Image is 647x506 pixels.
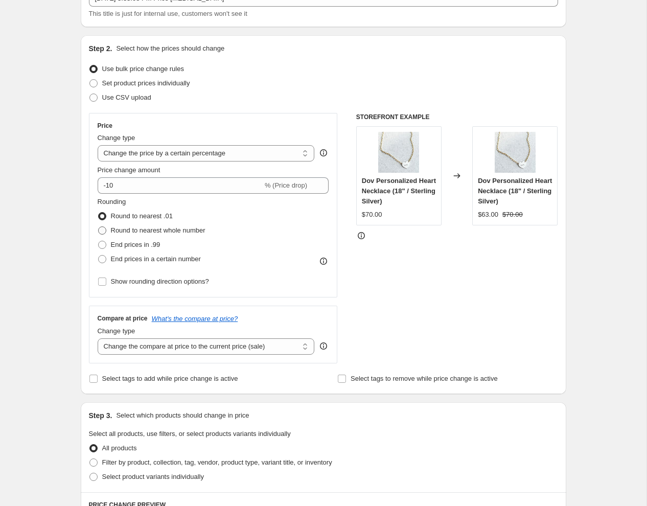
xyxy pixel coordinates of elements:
span: Round to nearest .01 [111,212,173,220]
span: Rounding [98,198,126,205]
input: -15 [98,177,263,194]
span: $70.00 [502,211,523,218]
span: Set product prices individually [102,79,190,87]
h2: Step 2. [89,43,112,54]
span: Dov Personalized Heart Necklace (18" / Sterling Silver) [362,177,436,205]
span: End prices in a certain number [111,255,201,263]
span: All products [102,444,137,452]
span: Price change amount [98,166,160,174]
span: Show rounding direction options? [111,278,209,285]
span: $70.00 [362,211,382,218]
span: Use bulk price change rules [102,65,184,73]
span: % (Price drop) [265,181,307,189]
img: heartnew_80x.jpg [378,132,419,173]
span: Select tags to add while price change is active [102,375,238,382]
h2: Step 3. [89,410,112,421]
h6: STOREFRONT EXAMPLE [356,113,558,121]
span: Select all products, use filters, or select products variants individually [89,430,291,438]
div: help [318,148,329,158]
img: heartnew_80x.jpg [495,132,536,173]
span: Change type [98,327,135,335]
span: Use CSV upload [102,94,151,101]
p: Select which products should change in price [116,410,249,421]
button: What's the compare at price? [152,315,238,323]
span: Dov Personalized Heart Necklace (18" / Sterling Silver) [478,177,552,205]
h3: Compare at price [98,314,148,323]
span: This title is just for internal use, customers won't see it [89,10,247,17]
span: Select product variants individually [102,473,204,480]
span: Filter by product, collection, tag, vendor, product type, variant title, or inventory [102,458,332,466]
span: $63.00 [478,211,498,218]
h3: Price [98,122,112,130]
div: help [318,341,329,351]
span: Change type [98,134,135,142]
span: Round to nearest whole number [111,226,205,234]
span: End prices in .99 [111,241,160,248]
span: Select tags to remove while price change is active [351,375,498,382]
p: Select how the prices should change [116,43,224,54]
